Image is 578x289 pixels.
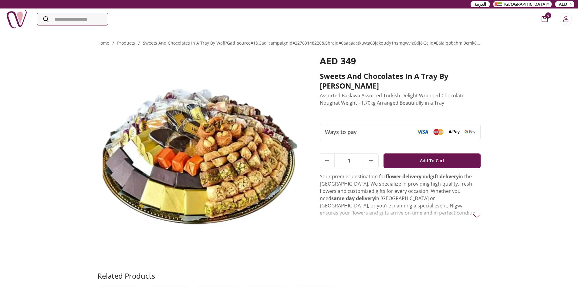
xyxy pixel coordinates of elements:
strong: same-day delivery [331,195,375,202]
span: Add To Cart [420,155,444,166]
a: products [117,40,135,46]
span: 1 [335,154,364,168]
p: Assorted Baklawa Assorted Turkish Delight Wrapped Chocolate Noughat Weight - 1.70kg Arranged Beau... [320,92,481,106]
li: / [112,40,114,47]
img: Apple Pay [449,130,460,134]
strong: flower delivery [386,173,421,180]
span: AED 349 [320,55,356,67]
a: sweets and chocolates in a tray by wafi?gad_source=1&gad_campaignid=22763148228&gbraid=0aaaaactku... [143,40,567,46]
button: [GEOGRAPHIC_DATA] [493,1,552,7]
a: Home [97,40,109,46]
h2: Sweets and Chocolates in a Tray By [PERSON_NAME] [320,71,481,91]
img: Google Pay [465,130,475,134]
span: Ways to pay [325,128,357,136]
span: العربية [474,1,486,7]
img: Nigwa-uae-gifts [6,8,27,30]
img: Mastercard [433,129,444,135]
button: Login [560,13,572,25]
button: cart-button [542,16,548,22]
p: Your premier destination for and in the [GEOGRAPHIC_DATA]. We specialize in providing high-qualit... [320,173,481,253]
span: [GEOGRAPHIC_DATA] [504,1,547,7]
img: arrow [473,212,481,220]
span: 0 [545,12,551,18]
button: AED [555,1,574,7]
img: Sweets and Chocolates in a Tray By Wafi [97,55,303,257]
button: Add To Cart [384,153,481,168]
strong: gift delivery [430,173,459,180]
li: / [138,40,140,47]
img: Visa [417,130,428,134]
input: Search [37,13,108,25]
img: Arabic_dztd3n.png [495,2,502,6]
h2: Related Products [97,271,155,281]
span: AED [559,1,567,7]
